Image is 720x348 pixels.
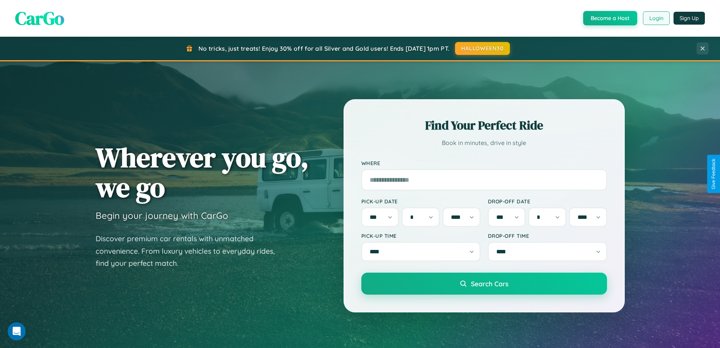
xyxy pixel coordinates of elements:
[361,198,480,204] label: Pick-up Date
[96,233,285,270] p: Discover premium car rentals with unmatched convenience. From luxury vehicles to everyday rides, ...
[711,159,716,189] div: Give Feedback
[8,322,26,340] iframe: Intercom live chat
[455,42,510,55] button: HALLOWEEN30
[96,210,228,221] h3: Begin your journey with CarGo
[361,160,607,166] label: Where
[674,12,705,25] button: Sign Up
[198,45,449,52] span: No tricks, just treats! Enjoy 30% off for all Silver and Gold users! Ends [DATE] 1pm PT.
[488,233,607,239] label: Drop-off Time
[583,11,637,25] button: Become a Host
[361,117,607,134] h2: Find Your Perfect Ride
[96,142,309,202] h1: Wherever you go, we go
[488,198,607,204] label: Drop-off Date
[361,137,607,148] p: Book in minutes, drive in style
[15,6,64,31] span: CarGo
[361,233,480,239] label: Pick-up Time
[471,279,508,288] span: Search Cars
[643,11,670,25] button: Login
[361,273,607,295] button: Search Cars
